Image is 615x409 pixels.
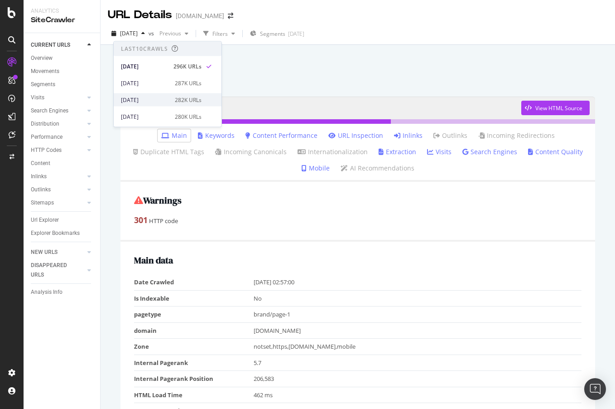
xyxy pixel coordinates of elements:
div: [DATE] [288,30,304,38]
button: View HTML Source [521,101,590,115]
span: Segments [260,30,285,38]
a: Sitemaps [31,198,85,208]
div: HTTP Codes [31,146,62,155]
a: Distribution [31,119,85,129]
a: [URL][DOMAIN_NAME] [126,97,521,119]
a: Extraction [379,147,416,156]
a: Outlinks [433,131,467,140]
div: URL Details [108,7,172,23]
a: Incoming Redirections [478,131,555,140]
div: Filters [212,30,228,38]
div: 280K URLs [175,112,202,121]
div: [DOMAIN_NAME] [176,11,224,20]
div: Segments [31,80,55,89]
div: Url Explorer [31,215,59,225]
a: HTTP Codes [31,146,85,155]
div: Sitemaps [31,198,54,208]
a: Incoming Canonicals [215,147,287,156]
a: Outlinks [31,185,85,195]
a: Mobile [302,164,330,173]
div: Distribution [31,119,59,129]
td: Date Crawled [134,274,254,290]
div: Inlinks [31,172,47,181]
td: notset,https,[DOMAIN_NAME],mobile [254,339,581,355]
div: Last 10 Crawls [121,45,168,53]
a: CURRENT URLS [31,40,85,50]
span: 2025 Aug. 16th [120,29,138,37]
div: DISAPPEARED URLS [31,261,77,280]
div: Overview [31,54,53,63]
strong: 301 [134,214,148,225]
a: Url Explorer [31,215,94,225]
td: Internal Pagerank [134,355,254,371]
span: Previous [156,29,181,37]
a: AI Recommendations [341,164,414,173]
a: Search Engines [462,147,517,156]
a: Inlinks [31,172,85,181]
div: [DATE] [121,112,169,121]
a: Search Engines [31,106,85,116]
div: [DATE] [121,62,168,70]
td: pagetype [134,307,254,323]
td: domain [134,322,254,339]
div: Search Engines [31,106,68,116]
div: [DATE] [121,79,169,87]
a: Content Performance [245,131,317,140]
button: Previous [156,26,192,41]
a: Segments [31,80,94,89]
a: Main [161,131,187,140]
a: Content [31,159,94,168]
a: Inlinks [394,131,423,140]
a: Keywords [198,131,235,140]
div: 296K URLs [173,62,202,70]
a: Content Quality [528,147,583,156]
button: Filters [200,26,239,41]
a: Internationalization [298,147,368,156]
div: Movements [31,67,59,76]
a: URL Inspection [328,131,383,140]
a: Visits [31,93,85,102]
td: Internal Pagerank Position [134,371,254,387]
div: Content [31,159,50,168]
td: [DOMAIN_NAME] [254,322,581,339]
div: Performance [31,132,62,142]
div: HTTP code [134,214,581,226]
div: [DATE] [121,96,169,104]
div: Visits [31,93,44,102]
button: Segments[DATE] [246,26,308,41]
div: CURRENT URLS [31,40,70,50]
div: Open Intercom Messenger [584,378,606,400]
div: View HTML Source [535,104,582,112]
button: [DATE] [108,26,149,41]
div: NEW URLS [31,248,58,257]
a: NEW URLS [31,248,85,257]
div: Analytics [31,7,93,15]
a: DISAPPEARED URLS [31,261,85,280]
div: Outlinks [31,185,51,195]
td: Is Indexable [134,290,254,307]
td: No [254,290,581,307]
div: SiteCrawler [31,15,93,25]
td: brand/page-1 [254,307,581,323]
div: Explorer Bookmarks [31,229,80,238]
h2: Warnings [134,195,581,205]
a: Explorer Bookmarks [31,229,94,238]
a: Duplicate HTML Tags [133,147,204,156]
div: 287K URLs [175,79,202,87]
a: Performance [31,132,85,142]
a: Analysis Info [31,287,94,297]
h2: Main data [134,255,581,265]
div: arrow-right-arrow-left [228,13,233,19]
a: Movements [31,67,94,76]
a: Overview [31,54,94,63]
span: vs [149,29,156,37]
td: [DATE] 02:57:00 [254,274,581,290]
td: Zone [134,339,254,355]
a: Visits [427,147,452,156]
td: 5.7 [254,355,581,371]
td: 462 ms [254,387,581,403]
div: Analysis Info [31,287,62,297]
div: 282K URLs [175,96,202,104]
td: HTML Load Time [134,387,254,403]
td: 206,583 [254,371,581,387]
